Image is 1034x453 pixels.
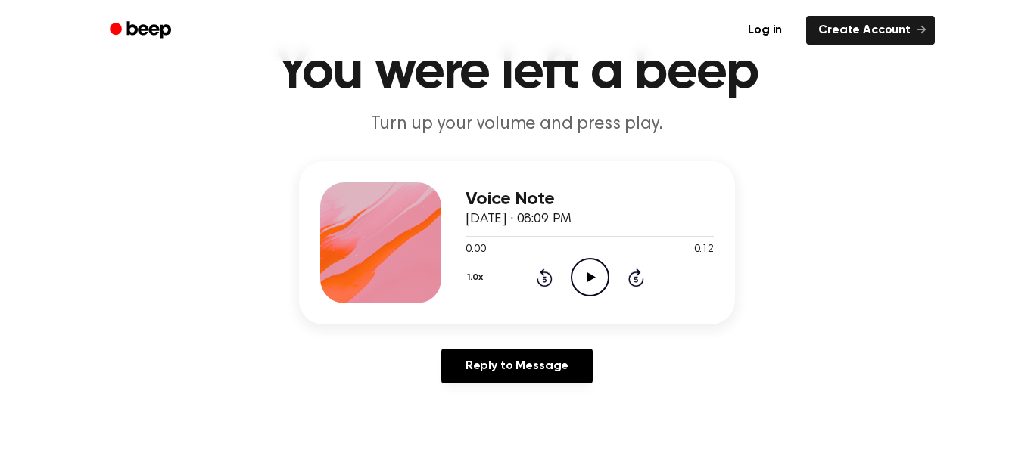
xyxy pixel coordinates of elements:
span: 0:12 [694,242,714,258]
a: Reply to Message [441,349,593,383]
p: Turn up your volume and press play. [226,112,808,137]
h3: Voice Note [466,189,714,209]
h1: You were left a beep [129,45,905,100]
a: Log in [733,13,797,48]
a: Create Account [806,16,935,45]
span: [DATE] · 08:09 PM [466,213,572,226]
button: 1.0x [466,265,488,290]
span: 0:00 [466,242,485,258]
a: Beep [99,16,185,45]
